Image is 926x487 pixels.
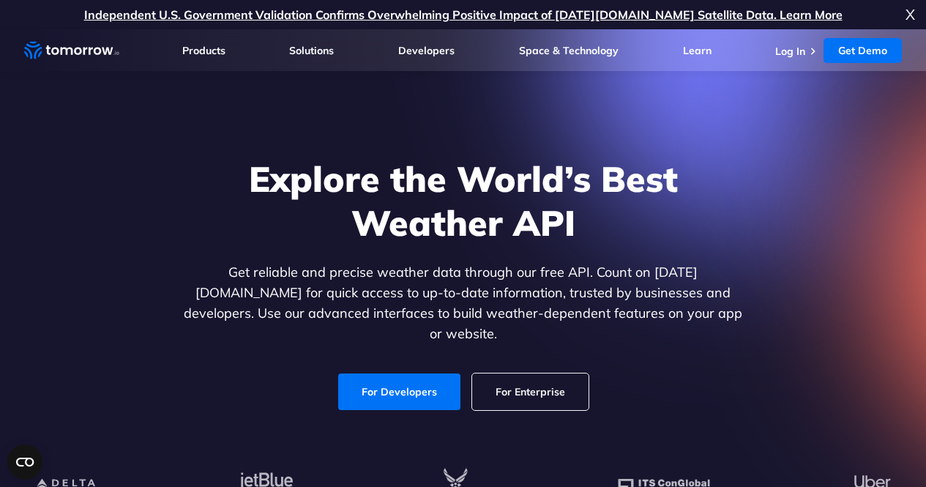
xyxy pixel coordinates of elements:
a: Home link [24,40,119,62]
a: Developers [398,44,455,57]
a: Space & Technology [519,44,619,57]
button: Open CMP widget [7,445,42,480]
a: Products [182,44,225,57]
a: Log In [775,45,805,58]
a: Solutions [289,44,334,57]
p: Get reliable and precise weather data through our free API. Count on [DATE][DOMAIN_NAME] for quic... [181,262,746,344]
a: Get Demo [824,38,902,63]
a: For Enterprise [472,373,589,410]
a: Independent U.S. Government Validation Confirms Overwhelming Positive Impact of [DATE][DOMAIN_NAM... [84,7,843,22]
h1: Explore the World’s Best Weather API [181,157,746,245]
a: For Developers [338,373,460,410]
a: Learn [683,44,712,57]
